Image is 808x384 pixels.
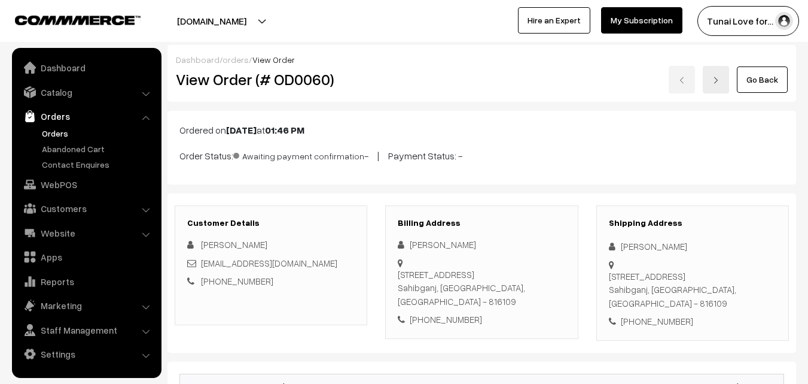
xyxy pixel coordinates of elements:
[398,313,565,326] div: [PHONE_NUMBER]
[15,343,157,365] a: Settings
[187,218,355,228] h3: Customer Details
[398,238,565,252] div: [PERSON_NAME]
[179,147,784,163] p: Order Status: - | Payment Status: -
[15,271,157,292] a: Reports
[233,147,364,162] span: Awaiting payment confirmation
[15,16,141,25] img: COMMMERCE
[609,315,776,328] div: [PHONE_NUMBER]
[398,268,565,309] div: [STREET_ADDRESS] Sahibganj, [GEOGRAPHIC_DATA], [GEOGRAPHIC_DATA] - 816109
[398,218,565,228] h3: Billing Address
[15,222,157,244] a: Website
[226,124,257,136] b: [DATE]
[601,7,682,34] a: My Subscription
[15,105,157,127] a: Orders
[737,66,788,93] a: Go Back
[39,158,157,171] a: Contact Enquires
[609,240,776,253] div: [PERSON_NAME]
[15,81,157,103] a: Catalog
[265,124,304,136] b: 01:46 PM
[15,319,157,341] a: Staff Management
[15,246,157,268] a: Apps
[15,174,157,195] a: WebPOS
[609,270,776,310] div: [STREET_ADDRESS] Sahibganj, [GEOGRAPHIC_DATA], [GEOGRAPHIC_DATA] - 816109
[775,12,793,30] img: user
[518,7,590,34] a: Hire an Expert
[176,55,219,65] a: Dashboard
[176,70,368,89] h2: View Order (# OD0060)
[609,218,776,228] h3: Shipping Address
[712,77,719,84] img: right-arrow.png
[697,6,799,36] button: Tunai Love for…
[15,12,120,26] a: COMMMERCE
[176,53,788,66] div: / /
[201,239,267,250] span: [PERSON_NAME]
[39,127,157,140] a: Orders
[179,123,784,137] p: Ordered on at
[201,258,337,268] a: [EMAIL_ADDRESS][DOMAIN_NAME]
[135,6,288,36] button: [DOMAIN_NAME]
[201,276,273,286] a: [PHONE_NUMBER]
[15,198,157,219] a: Customers
[222,55,249,65] a: orders
[39,143,157,155] a: Abandoned Cart
[15,295,157,316] a: Marketing
[15,57,157,78] a: Dashboard
[252,55,295,65] span: View Order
